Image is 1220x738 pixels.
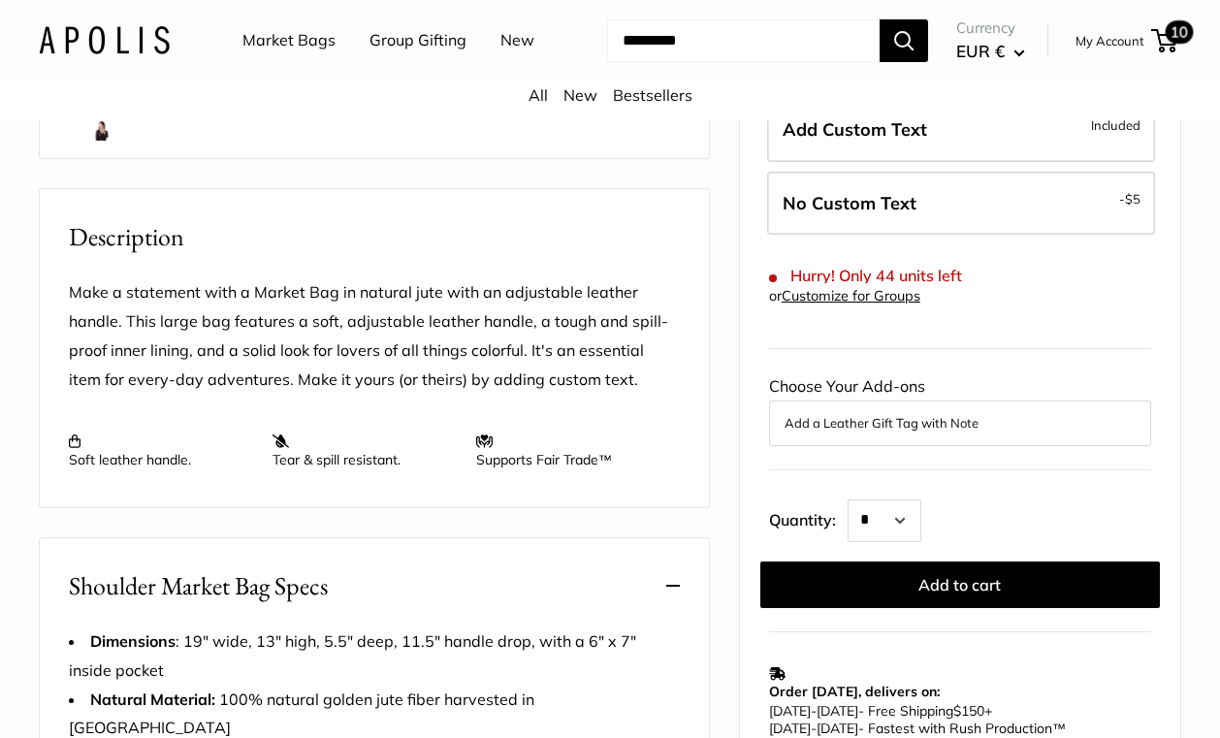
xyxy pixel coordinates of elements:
button: Search [880,19,928,62]
span: No Custom Text [783,192,916,214]
p: Make a statement with a Market Bag in natural jute with an adjustable leather handle. This large ... [69,278,680,395]
span: Shoulder Market Bag Specs [69,567,328,605]
a: 10 [1153,29,1177,52]
a: Bestsellers [613,85,692,105]
span: EUR € [956,41,1005,61]
a: New [500,26,534,55]
span: [DATE] [769,702,811,720]
a: New [563,85,597,105]
a: Group Gifting [369,26,466,55]
p: - Free Shipping + [769,702,1141,737]
span: Hurry! Only 44 units left [769,267,962,285]
div: or [769,283,920,309]
span: 10 [1166,20,1194,44]
strong: Dimensions [90,631,176,651]
button: Shoulder Market Bag Specs [40,538,709,634]
span: Add Custom Text [783,118,927,141]
input: Search... [607,19,880,62]
div: Choose Your Add-ons [769,372,1151,446]
a: Market Bags [242,26,336,55]
span: $5 [1125,191,1140,207]
span: [DATE] [817,720,858,737]
span: Currency [956,15,1025,42]
iframe: Sign Up via Text for Offers [16,664,208,722]
p: Tear & spill resistant. [273,433,457,468]
label: Quantity: [769,494,848,542]
span: - [1119,187,1140,210]
a: Customize for Groups [782,287,920,305]
span: - Fastest with Rush Production™ [769,720,1066,737]
span: Included [1091,113,1140,137]
strong: Order [DATE], delivers on: [769,683,940,700]
span: - [811,702,817,720]
img: Apolis [39,26,170,54]
a: My Account [1076,29,1144,52]
button: EUR € [956,36,1025,67]
span: [DATE] [817,702,858,720]
p: Soft leather handle. [69,433,253,468]
label: Leave Blank [767,172,1155,236]
span: - [811,720,817,737]
label: Add Custom Text [767,98,1155,162]
span: $150 [953,702,984,720]
span: 100% natural golden jute fiber harvested in [GEOGRAPHIC_DATA] [69,690,534,738]
button: Add to cart [760,562,1160,608]
button: Add a Leather Gift Tag with Note [785,411,1136,434]
span: [DATE] [769,720,811,737]
a: All [529,85,548,105]
h2: Description [69,218,680,256]
p: Supports Fair Trade™ [476,433,660,468]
